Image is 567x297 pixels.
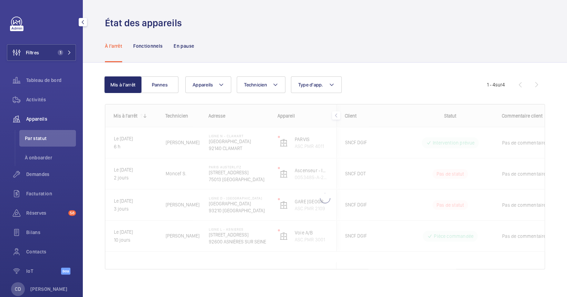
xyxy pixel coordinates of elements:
[68,210,76,216] span: 58
[237,76,285,93] button: Technicien
[26,96,76,103] span: Activités
[7,44,76,61] button: Filtres1
[26,210,66,216] span: Réserves
[26,268,61,275] span: IoT
[58,50,63,55] span: 1
[133,43,163,49] p: Fonctionnels
[298,82,323,87] span: Type d'app.
[174,43,194,49] p: En pause
[244,82,267,87] span: Technicien
[26,190,76,197] span: Facturation
[185,76,231,93] button: Appareils
[487,82,505,87] span: 1 - 4 4
[26,49,39,56] span: Filtres
[26,229,76,236] span: Bilans
[26,171,76,178] span: Demandes
[105,17,186,29] h1: État des appareils
[141,76,178,93] button: Pannes
[26,115,76,122] span: Appareils
[30,286,68,293] p: [PERSON_NAME]
[61,268,70,275] span: Beta
[25,154,76,161] span: À onboarder
[26,248,76,255] span: Contacts
[105,43,122,49] p: À l'arrêt
[291,76,342,93] button: Type d'app.
[104,76,141,93] button: Mis à l'arrêt
[15,286,21,293] p: CD
[26,77,76,84] span: Tableau de bord
[495,82,502,87] span: sur
[25,135,76,142] span: Par statut
[193,82,213,87] span: Appareils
